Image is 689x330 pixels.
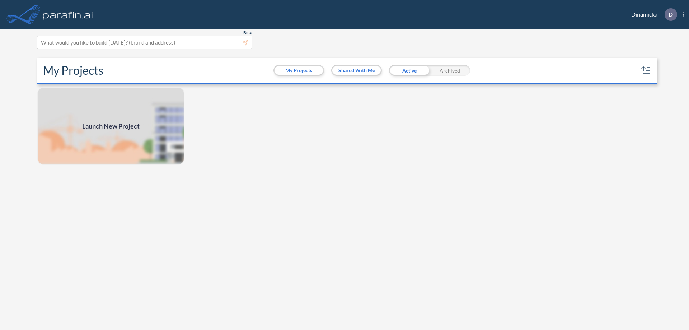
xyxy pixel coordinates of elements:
[37,87,184,165] img: add
[82,121,140,131] span: Launch New Project
[275,66,323,75] button: My Projects
[332,66,381,75] button: Shared With Me
[243,30,252,36] span: Beta
[669,11,673,18] p: D
[389,65,430,76] div: Active
[620,8,684,21] div: Dinamicka
[37,87,184,165] a: Launch New Project
[43,64,103,77] h2: My Projects
[430,65,470,76] div: Archived
[41,7,94,22] img: logo
[640,65,652,76] button: sort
